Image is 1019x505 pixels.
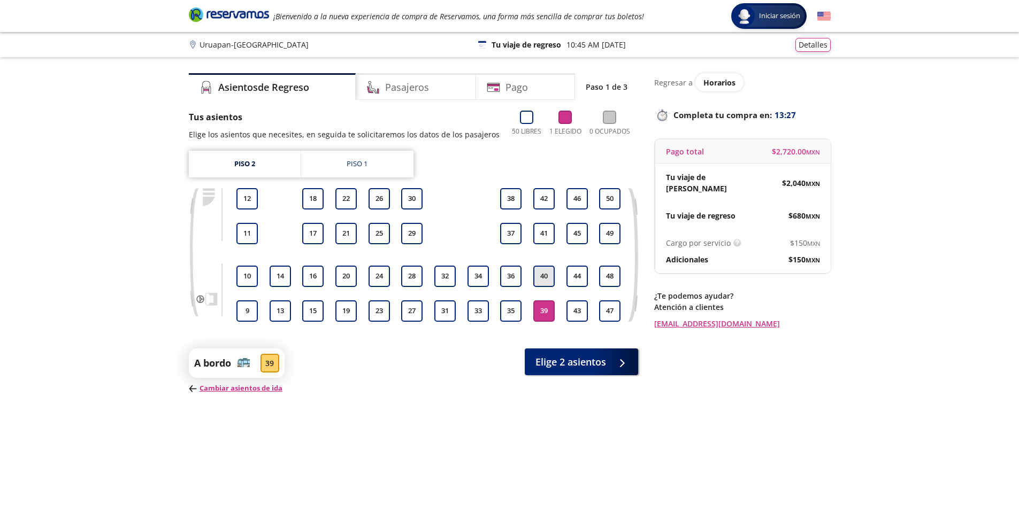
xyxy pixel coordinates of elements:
[782,177,820,189] span: $ 2,040
[434,266,456,287] button: 32
[806,148,820,156] small: MXN
[261,354,279,372] div: 39
[369,266,390,287] button: 24
[599,223,620,244] button: 49
[586,81,627,92] p: Paso 1 de 3
[401,223,423,244] button: 29
[492,39,561,50] p: Tu viaje de regreso
[566,188,588,209] button: 46
[200,39,309,50] p: Uruapan - [GEOGRAPHIC_DATA]
[189,6,269,22] i: Brand Logo
[189,111,500,123] p: Tus asientos
[549,127,581,136] p: 1 Elegido
[401,300,423,322] button: 27
[302,300,324,322] button: 15
[236,223,258,244] button: 11
[273,11,644,21] em: ¡Bienvenido a la nueva experiencia de compra de Reservamos, una forma más sencilla de comprar tus...
[807,239,820,247] small: MXN
[666,146,704,157] p: Pago total
[500,266,522,287] button: 36
[270,300,291,322] button: 13
[790,237,820,248] span: $ 150
[512,127,541,136] p: 50 Libres
[401,188,423,209] button: 30
[654,73,831,91] div: Regresar a ver horarios
[666,254,708,265] p: Adicionales
[189,129,500,140] p: Elige los asientos que necesites, en seguida te solicitaremos los datos de los pasajeros
[599,188,620,209] button: 50
[654,318,831,329] a: [EMAIL_ADDRESS][DOMAIN_NAME]
[369,188,390,209] button: 26
[270,266,291,287] button: 14
[385,80,429,95] h4: Pasajeros
[500,300,522,322] button: 35
[301,151,413,177] a: Piso 1
[401,266,423,287] button: 28
[599,266,620,287] button: 48
[369,300,390,322] button: 23
[666,210,735,221] p: Tu viaje de regreso
[236,266,258,287] button: 10
[535,355,606,369] span: Elige 2 asientos
[666,237,731,248] p: Cargo por servicio
[500,188,522,209] button: 38
[347,159,367,169] div: Piso 1
[795,38,831,52] button: Detalles
[654,77,693,88] p: Regresar a
[775,109,796,121] span: 13:27
[806,180,820,188] small: MXN
[533,223,555,244] button: 41
[335,223,357,244] button: 21
[525,348,638,375] button: Elige 2 asientos
[566,300,588,322] button: 43
[194,356,231,370] p: A bordo
[302,223,324,244] button: 17
[189,383,285,394] p: Cambiar asientos de ida
[566,223,588,244] button: 45
[654,107,831,122] p: Completa tu compra en :
[468,266,489,287] button: 34
[772,146,820,157] span: $ 2,720.00
[189,151,301,177] a: Piso 2
[703,77,735,88] span: Horarios
[654,290,831,301] p: ¿Te podemos ayudar?
[302,188,324,209] button: 18
[434,300,456,322] button: 31
[236,188,258,209] button: 12
[589,127,630,136] p: 0 Ocupados
[505,80,528,95] h4: Pago
[566,266,588,287] button: 44
[755,11,805,21] span: Iniciar sesión
[599,300,620,322] button: 47
[369,223,390,244] button: 25
[335,266,357,287] button: 20
[302,266,324,287] button: 16
[806,212,820,220] small: MXN
[335,300,357,322] button: 19
[500,223,522,244] button: 37
[788,210,820,221] span: $ 680
[566,39,626,50] p: 10:45 AM [DATE]
[533,266,555,287] button: 40
[533,300,555,322] button: 39
[189,6,269,26] a: Brand Logo
[335,188,357,209] button: 22
[788,254,820,265] span: $ 150
[236,300,258,322] button: 9
[666,172,743,194] p: Tu viaje de [PERSON_NAME]
[468,300,489,322] button: 33
[817,10,831,23] button: English
[806,256,820,264] small: MXN
[533,188,555,209] button: 42
[654,301,831,313] p: Atención a clientes
[218,80,309,95] h4: Asientos de Regreso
